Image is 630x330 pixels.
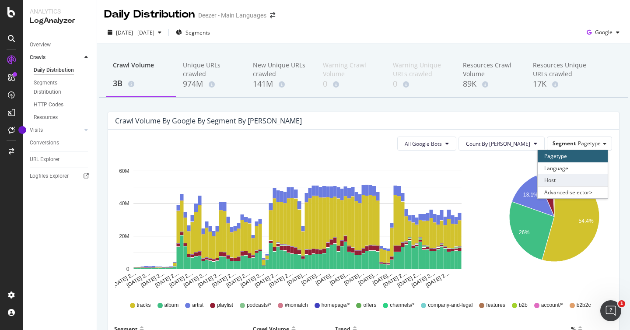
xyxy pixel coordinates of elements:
span: account/* [541,302,563,309]
span: b2b [519,302,528,309]
text: 13.1% [523,192,538,198]
iframe: Intercom live chat [600,300,621,321]
div: 974M [183,78,239,90]
a: Daily Distribution [34,66,91,75]
div: LogAnalyzer [30,16,90,26]
svg: A chart. [115,158,479,289]
div: URL Explorer [30,155,59,164]
a: Overview [30,40,91,49]
div: Warning Unique URLs crawled [393,61,449,78]
div: Unique URLs crawled [183,61,239,78]
span: 1 [618,300,625,307]
div: Analytics [30,7,90,16]
text: 20M [119,233,129,239]
div: Crawl Volume by google by Segment by [PERSON_NAME] [115,116,302,125]
div: Host [538,174,608,186]
span: homepage/* [322,302,350,309]
div: 0 [323,78,379,90]
div: Daily Distribution [104,7,195,22]
div: Crawl Volume [113,61,169,77]
div: Visits [30,126,43,135]
span: Segment [553,140,576,147]
div: Pagetype [538,150,608,162]
div: arrow-right-arrow-left [270,12,275,18]
button: Segments [172,25,213,39]
a: HTTP Codes [34,100,91,109]
svg: A chart. [498,158,611,289]
span: artist [192,302,203,309]
div: 141M [253,78,309,90]
span: offers [363,302,376,309]
text: 54.4% [578,218,593,225]
div: 3B [113,78,169,89]
a: Visits [30,126,82,135]
div: Advanced selector > [538,186,608,198]
div: HTTP Codes [34,100,63,109]
div: 89K [463,78,519,90]
div: New Unique URLs crawled [253,61,309,78]
a: Segments Distribution [34,78,91,97]
div: 17K [533,78,589,90]
div: 0 [393,78,449,90]
text: 0 [126,266,129,272]
span: channels/* [390,302,414,309]
text: 40M [119,201,129,207]
div: Logfiles Explorer [30,172,69,181]
span: company-and-legal [428,302,472,309]
span: playlist [217,302,233,309]
button: All Google Bots [397,137,456,151]
button: Count By [PERSON_NAME] [458,137,545,151]
span: Count By Day [466,140,530,147]
button: [DATE] - [DATE] [104,25,165,39]
div: Segments Distribution [34,78,82,97]
span: All Google Bots [405,140,442,147]
button: Google [583,25,623,39]
span: b2b2c [577,302,591,309]
a: Resources [34,113,91,122]
div: Resources Unique URLs crawled [533,61,589,78]
a: Conversions [30,138,91,147]
div: Crawls [30,53,45,62]
div: Language [538,162,608,174]
div: Tooltip anchor [18,126,26,134]
span: album [164,302,179,309]
div: Resources [34,113,58,122]
div: Deezer - Main Languages [198,11,266,20]
div: Conversions [30,138,59,147]
div: Resources Crawl Volume [463,61,519,78]
a: Crawls [30,53,82,62]
text: 26% [519,229,529,235]
span: Segments [185,29,210,36]
div: Daily Distribution [34,66,74,75]
span: Pagetype [578,140,601,147]
span: [DATE] - [DATE] [116,29,154,36]
div: Overview [30,40,51,49]
span: #nomatch [285,302,308,309]
text: 60M [119,168,129,174]
a: URL Explorer [30,155,91,164]
span: podcasts/* [247,302,271,309]
div: Warning Crawl Volume [323,61,379,78]
span: features [486,302,505,309]
span: tracks [137,302,151,309]
span: Google [595,28,612,36]
a: Logfiles Explorer [30,172,91,181]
